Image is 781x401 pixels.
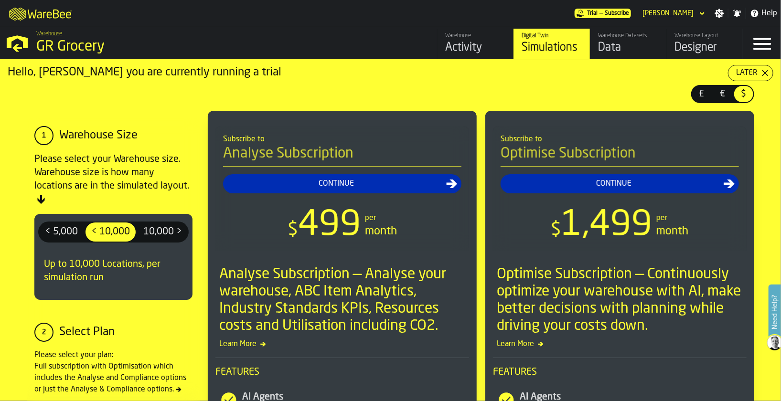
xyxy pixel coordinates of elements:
span: Subscribe [605,10,629,17]
label: button-toggle-Menu [743,29,781,59]
div: Please select your plan: Full subscription with Optimisation which includes the Analyse and Compl... [34,349,193,395]
label: Need Help? [770,285,780,339]
div: Simulations [522,40,582,55]
span: < 5,000 [41,224,82,240]
button: button-Continue [501,174,739,193]
span: $ [288,221,298,240]
h4: Optimise Subscription [501,145,739,167]
span: Features [215,366,469,379]
a: link-to-/wh/i/e451d98b-95f6-4604-91ff-c80219f9c36d/designer [666,29,743,59]
span: Learn More [215,338,469,350]
a: link-to-/wh/i/e451d98b-95f6-4604-91ff-c80219f9c36d/simulations [514,29,590,59]
span: Learn More [493,338,747,350]
span: Trial [587,10,598,17]
div: Subscribe to [223,134,461,145]
div: thumb [86,222,136,242]
span: < 10,000 [87,224,134,240]
div: 2 [34,323,53,342]
a: link-to-/wh/i/e451d98b-95f6-4604-91ff-c80219f9c36d/data [590,29,666,59]
div: Activity [445,40,506,55]
div: Continue [227,178,446,190]
span: $ [736,88,751,100]
div: Designer [674,40,735,55]
div: Subscribe to [501,134,739,145]
div: Analyse Subscription — Analyse your warehouse, ABC Item Analytics, Industry Standards KPIs, Resou... [219,266,469,335]
div: Warehouse [445,32,506,39]
label: button-toggle-Notifications [728,9,746,18]
a: link-to-/wh/i/e451d98b-95f6-4604-91ff-c80219f9c36d/pricing/ [575,9,631,18]
span: 10,000 > [139,224,186,240]
span: Warehouse [36,31,62,37]
div: DropdownMenuValue-Sandhya Gopakumar [639,8,707,19]
div: Warehouse Size [59,128,138,143]
div: Data [598,40,659,55]
label: button-switch-multi-< 5,000 [38,222,85,243]
button: button-Continue [223,174,461,193]
div: Optimise Subscription — Continuously optimize your warehouse with AI, make better decisions with ... [497,266,747,335]
label: button-toggle-Settings [711,9,728,18]
div: Menu Subscription [575,9,631,18]
div: Hello, [PERSON_NAME] you are currently running a trial [8,65,728,80]
div: thumb [692,86,711,102]
span: Features [493,366,747,379]
div: thumb [39,222,84,242]
div: 1 [34,126,53,145]
div: Select Plan [59,325,115,340]
div: thumb [713,86,732,102]
span: $ [551,221,562,240]
button: button-Later [728,65,773,81]
div: Continue [504,178,724,190]
div: Up to 10,000 Locations, per simulation run [38,250,189,292]
div: per [365,212,376,224]
label: button-switch-multi-10,000 > [137,222,189,243]
div: Warehouse Datasets [598,32,659,39]
div: thumb [138,222,188,242]
label: button-switch-multi-£ [691,85,712,103]
span: 499 [298,209,361,243]
span: € [715,88,730,100]
h4: Analyse Subscription [223,145,461,167]
div: Please select your Warehouse size. Warehouse size is how many locations are in the simulated layout. [34,153,193,206]
div: per [657,212,668,224]
div: Later [732,67,761,79]
div: thumb [734,86,753,102]
label: button-switch-multi-$ [733,85,754,103]
span: 1,499 [562,209,653,243]
span: Help [761,8,777,19]
label: button-toggle-Help [746,8,781,19]
label: button-switch-multi-< 10,000 [85,222,137,243]
div: GR Grocery [36,38,294,55]
div: month [657,224,689,239]
div: DropdownMenuValue-Sandhya Gopakumar [642,10,694,17]
div: Warehouse Layout [674,32,735,39]
div: Digital Twin [522,32,582,39]
div: month [365,224,397,239]
span: £ [694,88,709,100]
label: button-switch-multi-€ [712,85,733,103]
span: — [599,10,603,17]
a: link-to-/wh/i/e451d98b-95f6-4604-91ff-c80219f9c36d/feed/ [437,29,514,59]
